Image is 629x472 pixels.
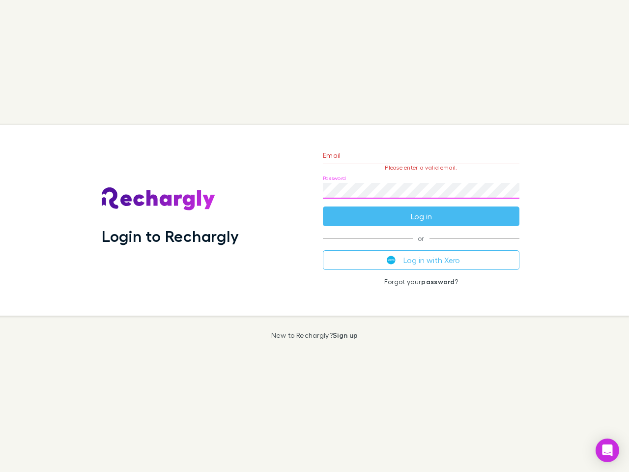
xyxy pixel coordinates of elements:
[323,175,346,182] label: Password
[387,256,396,265] img: Xero's logo
[596,439,619,462] div: Open Intercom Messenger
[102,187,216,211] img: Rechargly's Logo
[323,278,519,286] p: Forgot your ?
[271,331,358,339] p: New to Rechargly?
[333,331,358,339] a: Sign up
[323,164,519,171] p: Please enter a valid email.
[323,250,519,270] button: Log in with Xero
[102,227,239,245] h1: Login to Rechargly
[323,206,519,226] button: Log in
[421,277,455,286] a: password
